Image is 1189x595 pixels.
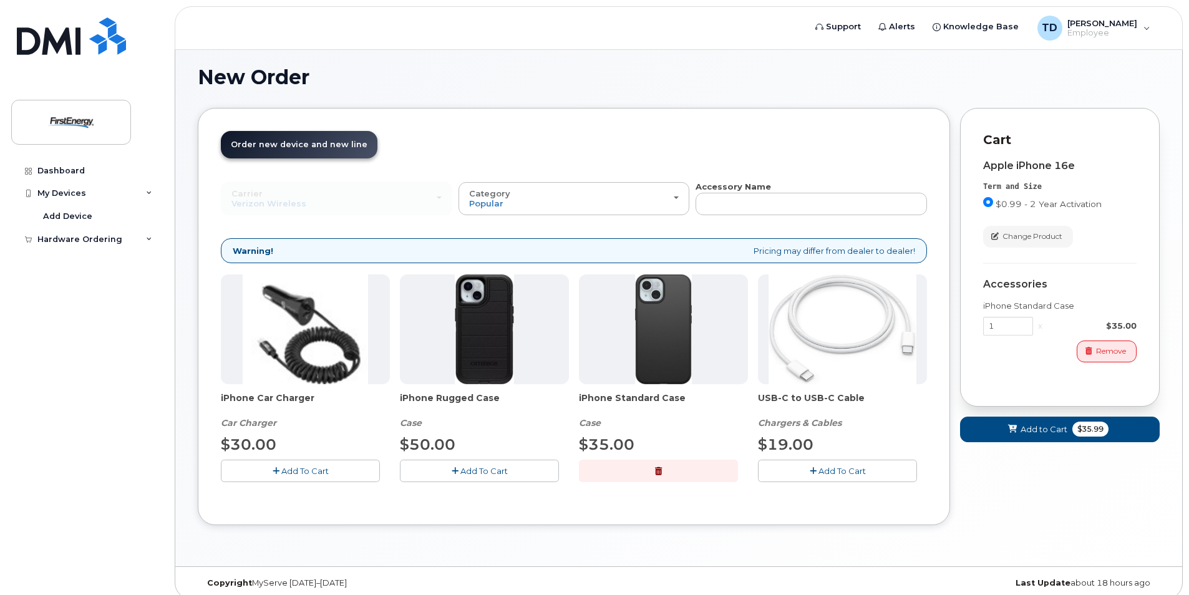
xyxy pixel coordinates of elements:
[1096,346,1126,357] span: Remove
[221,392,390,429] div: iPhone Car Charger
[635,274,692,384] img: Symmetry.jpg
[1072,422,1109,437] span: $35.99
[983,181,1137,192] div: Term and Size
[983,226,1073,248] button: Change Product
[996,199,1102,209] span: $0.99 - 2 Year Activation
[983,131,1137,149] p: Cart
[198,578,518,588] div: MyServe [DATE]–[DATE]
[1033,320,1047,332] div: x
[460,466,508,476] span: Add To Cart
[983,300,1137,312] div: iPhone Standard Case
[1002,231,1062,242] span: Change Product
[459,182,690,215] button: Category Popular
[579,417,601,428] em: Case
[400,417,422,428] em: Case
[221,392,390,417] span: iPhone Car Charger
[207,578,252,588] strong: Copyright
[233,245,273,257] strong: Warning!
[983,160,1137,172] div: Apple iPhone 16e
[1077,341,1137,362] button: Remove
[281,466,329,476] span: Add To Cart
[400,392,569,417] span: iPhone Rugged Case
[400,392,569,429] div: iPhone Rugged Case
[579,392,748,429] div: iPhone Standard Case
[400,460,559,481] button: Add To Cart
[758,417,842,428] em: Chargers & Cables
[696,181,771,191] strong: Accessory Name
[818,466,866,476] span: Add To Cart
[960,417,1160,442] button: Add to Cart $35.99
[1016,578,1070,588] strong: Last Update
[1135,541,1180,586] iframe: Messenger Launcher
[221,417,276,428] em: Car Charger
[469,188,510,198] span: Category
[758,392,927,417] span: USB-C to USB-C Cable
[221,238,927,264] div: Pricing may differ from dealer to dealer!
[758,392,927,429] div: USB-C to USB-C Cable
[221,460,380,481] button: Add To Cart
[758,435,813,453] span: $19.00
[469,198,503,208] span: Popular
[198,66,1160,88] h1: New Order
[231,140,367,149] span: Order new device and new line
[579,435,634,453] span: $35.00
[983,197,993,207] input: $0.99 - 2 Year Activation
[243,274,368,384] img: iphonesecg.jpg
[758,460,917,481] button: Add To Cart
[839,578,1160,588] div: about 18 hours ago
[983,279,1137,290] div: Accessories
[455,274,514,384] img: Defender.jpg
[400,435,455,453] span: $50.00
[1047,320,1137,332] div: $35.00
[1021,423,1067,435] span: Add to Cart
[221,435,276,453] span: $30.00
[769,274,916,384] img: USB-C.jpg
[579,392,748,417] span: iPhone Standard Case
